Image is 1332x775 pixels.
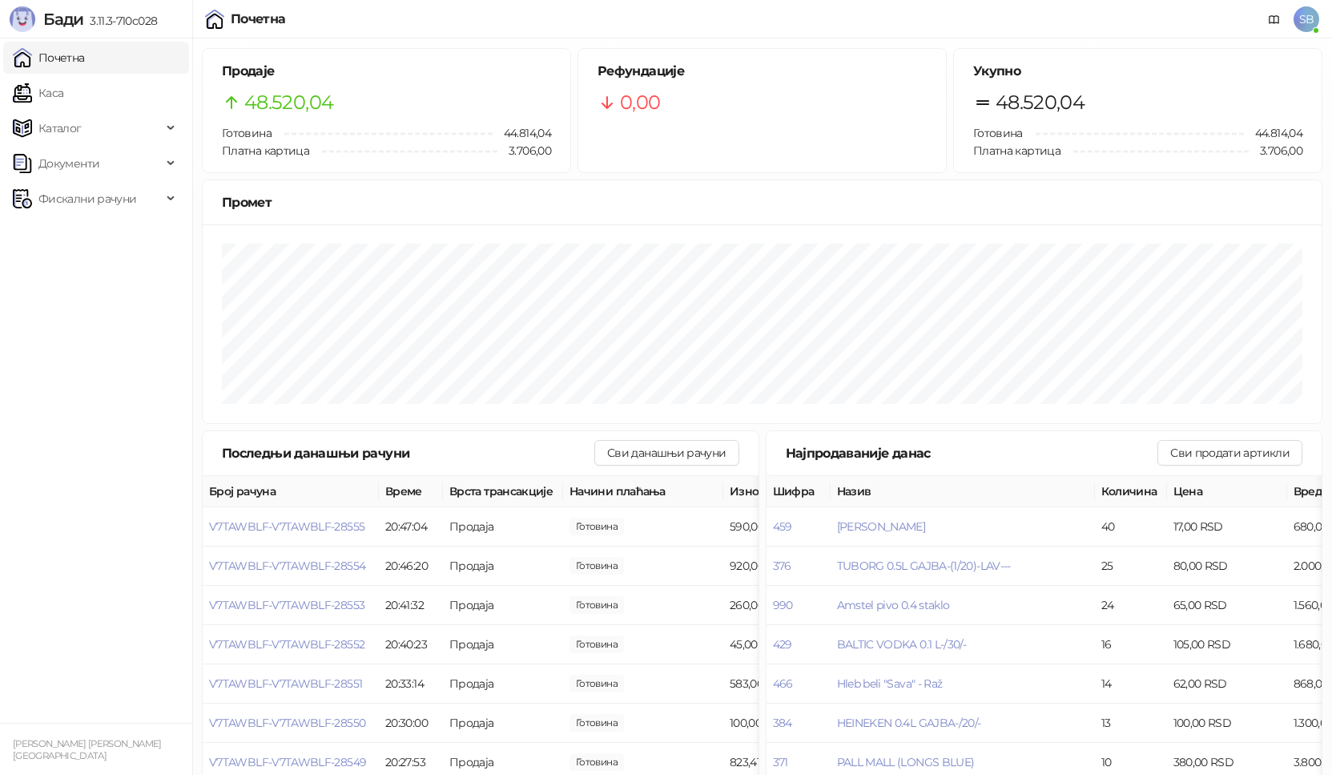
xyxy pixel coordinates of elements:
td: 45,00 RSD [723,625,843,664]
span: Платна картица [222,143,309,158]
button: 459 [773,519,792,534]
span: 3.706,00 [497,142,551,159]
td: Продаја [443,547,563,586]
h5: Продаје [222,62,551,81]
span: 0,00 [620,87,660,118]
button: V7TAWBLF-V7TAWBLF-28554 [209,559,365,573]
span: 3.706,00 [1249,142,1302,159]
td: 20:47:04 [379,507,443,547]
td: Продаја [443,625,563,664]
span: Бади [43,10,83,29]
td: 583,00 RSD [723,664,843,704]
span: Готовина [222,126,272,140]
td: 17,00 RSD [1167,507,1287,547]
td: 13 [1095,704,1167,743]
small: [PERSON_NAME] [PERSON_NAME] [GEOGRAPHIC_DATA] [13,738,162,761]
button: BALTIC VODKA 0.1 L-/30/- [837,637,967,652]
span: Фискални рачуни [38,183,136,215]
td: 14 [1095,664,1167,704]
button: PALL MALL (LONGS BLUE) [837,755,975,769]
td: 20:33:14 [379,664,443,704]
td: 20:30:00 [379,704,443,743]
button: V7TAWBLF-V7TAWBLF-28552 [209,637,364,652]
button: 990 [773,598,793,612]
td: 25 [1095,547,1167,586]
td: 62,00 RSD [1167,664,1287,704]
th: Назив [831,476,1095,507]
td: Продаја [443,704,563,743]
span: 920,00 [569,557,624,575]
a: Почетна [13,42,85,74]
td: Продаја [443,586,563,625]
div: Најпродаваније данас [786,443,1158,463]
th: Време [379,476,443,507]
button: Amstel pivo 0.4 staklo [837,598,950,612]
td: 65,00 RSD [1167,586,1287,625]
button: Сви продати артикли [1157,440,1302,466]
span: 590,00 [569,518,624,535]
td: 20:46:20 [379,547,443,586]
span: 583,00 [569,675,624,692]
th: Начини плаћања [563,476,723,507]
button: 384 [773,716,792,730]
span: Каталог [38,112,82,144]
td: Продаја [443,507,563,547]
th: Шифра [767,476,831,507]
button: Сви данашњи рачуни [594,440,738,466]
td: 40 [1095,507,1167,547]
button: Hleb beli "Sava" - Raž [837,676,943,691]
td: 20:41:32 [379,586,443,625]
th: Цена [1167,476,1287,507]
button: [PERSON_NAME] [837,519,926,534]
a: Каса [13,77,63,109]
button: HEINEKEN 0.4L GAJBA-/20/- [837,716,981,730]
span: 44.814,04 [493,124,551,142]
button: V7TAWBLF-V7TAWBLF-28550 [209,716,365,730]
td: 20:40:23 [379,625,443,664]
span: SB [1294,6,1319,32]
th: Врста трансакције [443,476,563,507]
span: 3.11.3-710c028 [83,14,157,28]
button: V7TAWBLF-V7TAWBLF-28551 [209,676,362,691]
button: 371 [773,755,788,769]
td: 24 [1095,586,1167,625]
button: V7TAWBLF-V7TAWBLF-28555 [209,519,364,534]
span: Документи [38,147,99,180]
span: V7TAWBLF-V7TAWBLF-28553 [209,598,364,612]
td: Продаја [443,664,563,704]
span: 44.814,04 [1244,124,1302,142]
div: Промет [222,192,1302,212]
h5: Укупно [973,62,1302,81]
span: 45,00 [569,636,624,653]
td: 16 [1095,625,1167,664]
a: Документација [1262,6,1287,32]
button: 429 [773,637,792,652]
span: 100,00 [569,714,624,732]
td: 920,00 RSD [723,547,843,586]
span: Платна картица [973,143,1060,158]
td: 590,00 RSD [723,507,843,547]
button: V7TAWBLF-V7TAWBLF-28549 [209,755,366,769]
button: 466 [773,676,793,691]
button: TUBORG 0.5L GAJBA-(1/20)-LAV--- [837,559,1011,573]
td: 260,00 RSD [723,586,843,625]
span: 823,41 [569,753,624,771]
span: 48.520,04 [996,87,1085,118]
th: Износ [723,476,843,507]
span: Готовина [973,126,1023,140]
td: 100,00 RSD [1167,704,1287,743]
th: Количина [1095,476,1167,507]
div: Последњи данашњи рачуни [222,443,594,463]
th: Број рачуна [203,476,379,507]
